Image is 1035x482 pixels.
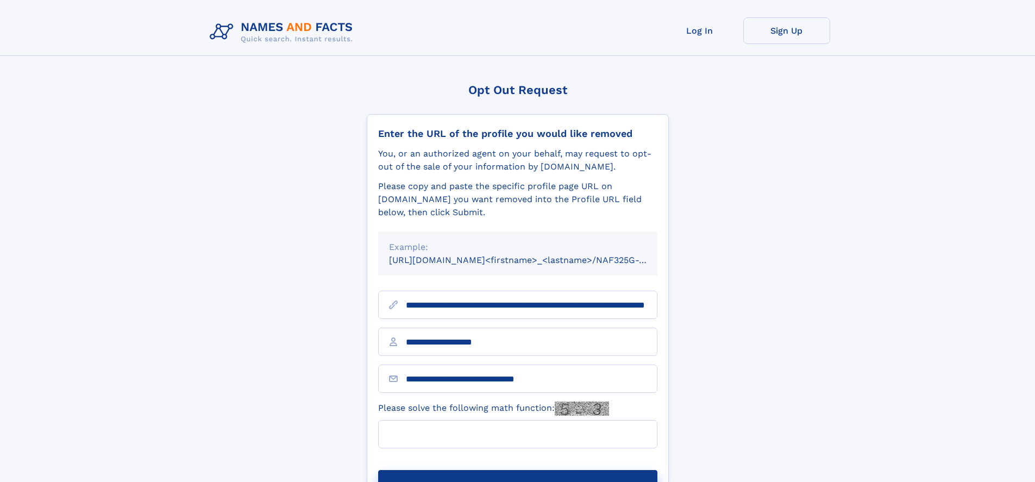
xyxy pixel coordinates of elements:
label: Please solve the following math function: [378,402,609,416]
div: Opt Out Request [367,83,669,97]
a: Sign Up [743,17,830,44]
a: Log In [656,17,743,44]
small: [URL][DOMAIN_NAME]<firstname>_<lastname>/NAF325G-xxxxxxxx [389,255,678,265]
div: Example: [389,241,647,254]
img: Logo Names and Facts [205,17,362,47]
div: Please copy and paste the specific profile page URL on [DOMAIN_NAME] you want removed into the Pr... [378,180,657,219]
div: You, or an authorized agent on your behalf, may request to opt-out of the sale of your informatio... [378,147,657,173]
div: Enter the URL of the profile you would like removed [378,128,657,140]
